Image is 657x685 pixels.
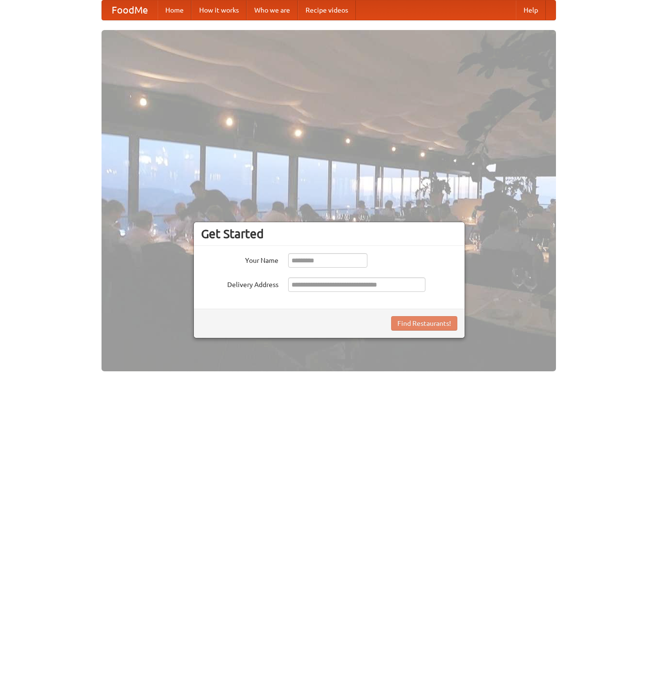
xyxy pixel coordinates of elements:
[298,0,356,20] a: Recipe videos
[201,253,278,265] label: Your Name
[391,316,457,331] button: Find Restaurants!
[191,0,247,20] a: How it works
[102,0,158,20] a: FoodMe
[247,0,298,20] a: Who we are
[201,227,457,241] h3: Get Started
[516,0,546,20] a: Help
[158,0,191,20] a: Home
[201,277,278,289] label: Delivery Address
